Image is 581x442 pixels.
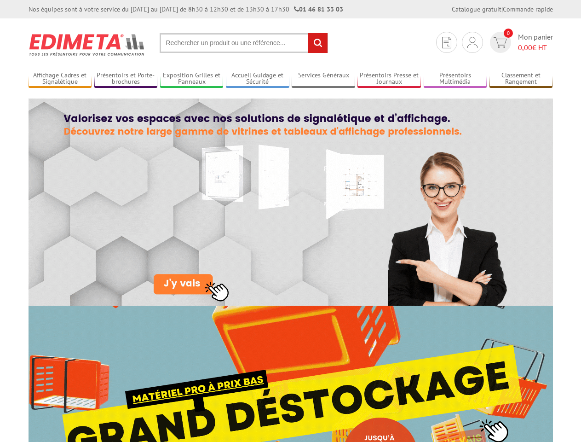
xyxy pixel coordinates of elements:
[518,32,553,53] span: Mon panier
[94,71,158,87] a: Présentoirs et Porte-brochures
[294,5,343,13] strong: 01 46 81 33 03
[494,37,507,48] img: devis rapide
[29,71,92,87] a: Affichage Cadres et Signalétique
[160,33,328,53] input: Rechercher un produit ou une référence...
[488,32,553,53] a: devis rapide 0 Mon panier 0,00€ HT
[452,5,553,14] div: |
[452,5,501,13] a: Catalogue gratuit
[308,33,328,53] input: rechercher
[467,37,477,48] img: devis rapide
[504,29,513,38] span: 0
[29,5,343,14] div: Nos équipes sont à votre service du [DATE] au [DATE] de 8h30 à 12h30 et de 13h30 à 17h30
[160,71,224,87] a: Exposition Grilles et Panneaux
[503,5,553,13] a: Commande rapide
[424,71,487,87] a: Présentoirs Multimédia
[518,42,553,53] span: € HT
[489,71,553,87] a: Classement et Rangement
[29,28,146,62] img: Présentoir, panneau, stand - Edimeta - PLV, affichage, mobilier bureau, entreprise
[442,37,451,48] img: devis rapide
[292,71,355,87] a: Services Généraux
[226,71,289,87] a: Accueil Guidage et Sécurité
[357,71,421,87] a: Présentoirs Presse et Journaux
[518,43,532,52] span: 0,00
